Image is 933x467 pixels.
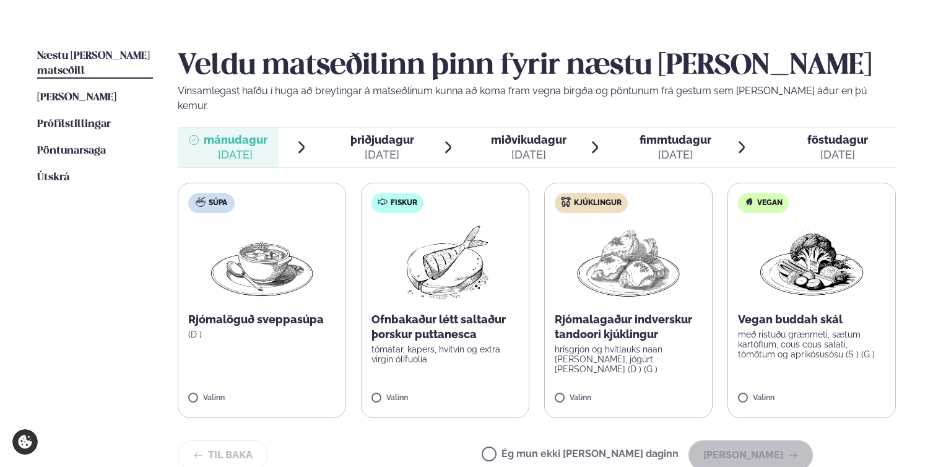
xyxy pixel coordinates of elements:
[37,49,153,79] a: Næstu [PERSON_NAME] matseðill
[204,133,267,146] span: mánudagur
[738,330,885,359] p: með ristuðu grænmeti, sætum kartöflum, cous cous salati, tómötum og apríkósusósu (S ) (G )
[178,84,896,113] p: Vinsamlegast hafðu í huga að breytingar á matseðlinum kunna að koma fram vegna birgða og pöntunum...
[178,49,896,84] h2: Veldu matseðilinn þinn fyrir næstu [PERSON_NAME]
[37,172,69,183] span: Útskrá
[391,223,500,302] img: Fish.png
[204,147,267,162] div: [DATE]
[207,223,316,302] img: Soup.png
[209,198,227,208] span: Súpa
[188,330,336,339] p: (D )
[640,147,711,162] div: [DATE]
[37,117,111,132] a: Prófílstillingar
[491,133,566,146] span: miðvikudagur
[807,133,868,146] span: föstudagur
[391,198,417,208] span: Fiskur
[371,312,519,342] p: Ofnbakaður létt saltaður þorskur puttanesca
[491,147,566,162] div: [DATE]
[640,133,711,146] span: fimmtudagur
[350,133,414,146] span: þriðjudagur
[561,197,571,207] img: chicken.svg
[378,197,388,207] img: fish.svg
[188,312,336,327] p: Rjómalöguð sveppasúpa
[574,198,622,208] span: Kjúklingur
[757,223,866,302] img: Vegan.png
[757,198,783,208] span: Vegan
[37,92,116,103] span: [PERSON_NAME]
[37,146,106,156] span: Pöntunarsaga
[555,344,702,374] p: hrísgrjón og hvítlauks naan [PERSON_NAME], jógúrt [PERSON_NAME] (D ) (G )
[807,147,868,162] div: [DATE]
[37,51,150,76] span: Næstu [PERSON_NAME] matseðill
[555,312,702,342] p: Rjómalagaður indverskur tandoori kjúklingur
[12,429,38,455] a: Cookie settings
[371,344,519,364] p: tómatar, kapers, hvítvín og extra virgin ólífuolía
[37,90,116,105] a: [PERSON_NAME]
[738,312,885,327] p: Vegan buddah skál
[574,223,683,302] img: Chicken-thighs.png
[744,197,754,207] img: Vegan.svg
[37,144,106,159] a: Pöntunarsaga
[37,119,111,129] span: Prófílstillingar
[350,147,414,162] div: [DATE]
[196,197,206,207] img: soup.svg
[37,170,69,185] a: Útskrá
